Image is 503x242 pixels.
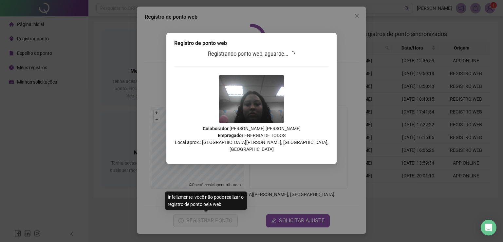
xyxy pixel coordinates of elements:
p: : [PERSON_NAME] [PERSON_NAME] : ENERGIA DE TODOS Local aprox.: [GEOGRAPHIC_DATA][PERSON_NAME], [G... [174,125,329,153]
h3: Registrando ponto web, aguarde... [174,50,329,58]
strong: Empregador [218,133,243,138]
div: Registro de ponto web [174,39,329,47]
div: Open Intercom Messenger [481,220,496,235]
span: loading [289,51,295,56]
div: Infelizmente, você não pode realizar o registro de ponto pela web [165,192,247,210]
strong: Colaborador [203,126,229,131]
img: Z [219,75,284,123]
